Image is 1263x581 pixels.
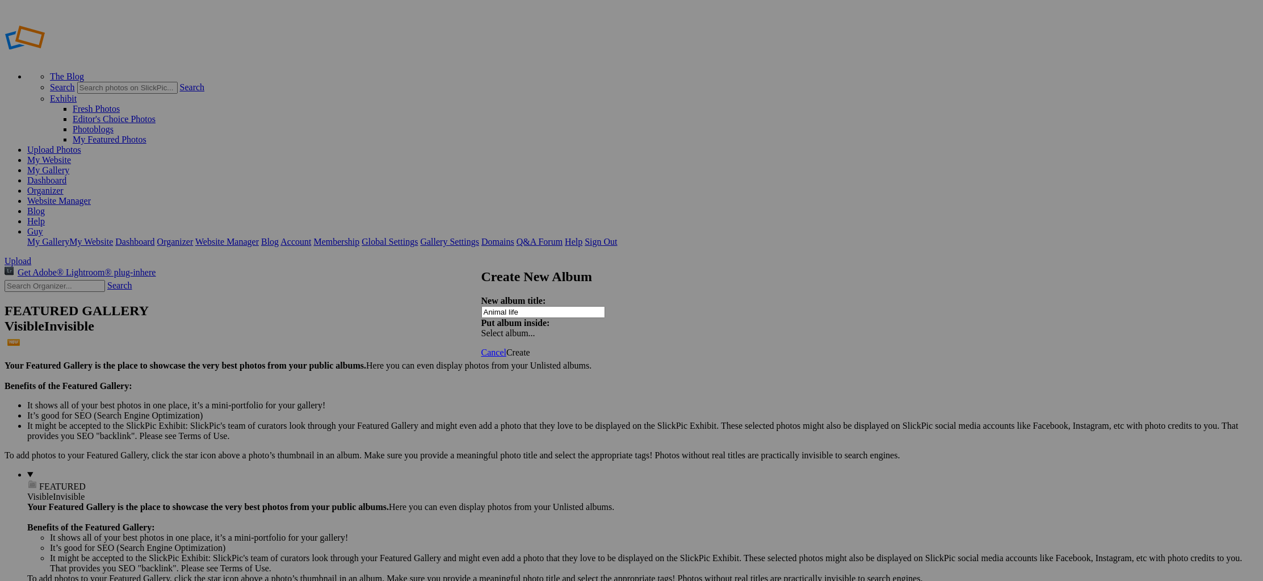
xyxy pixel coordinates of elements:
strong: New album title: [481,296,546,306]
span: Select album... [481,328,535,338]
a: Cancel [481,348,506,357]
strong: Put album inside: [481,318,550,328]
h2: Create New Album [481,269,782,285]
span: Create [506,348,530,357]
